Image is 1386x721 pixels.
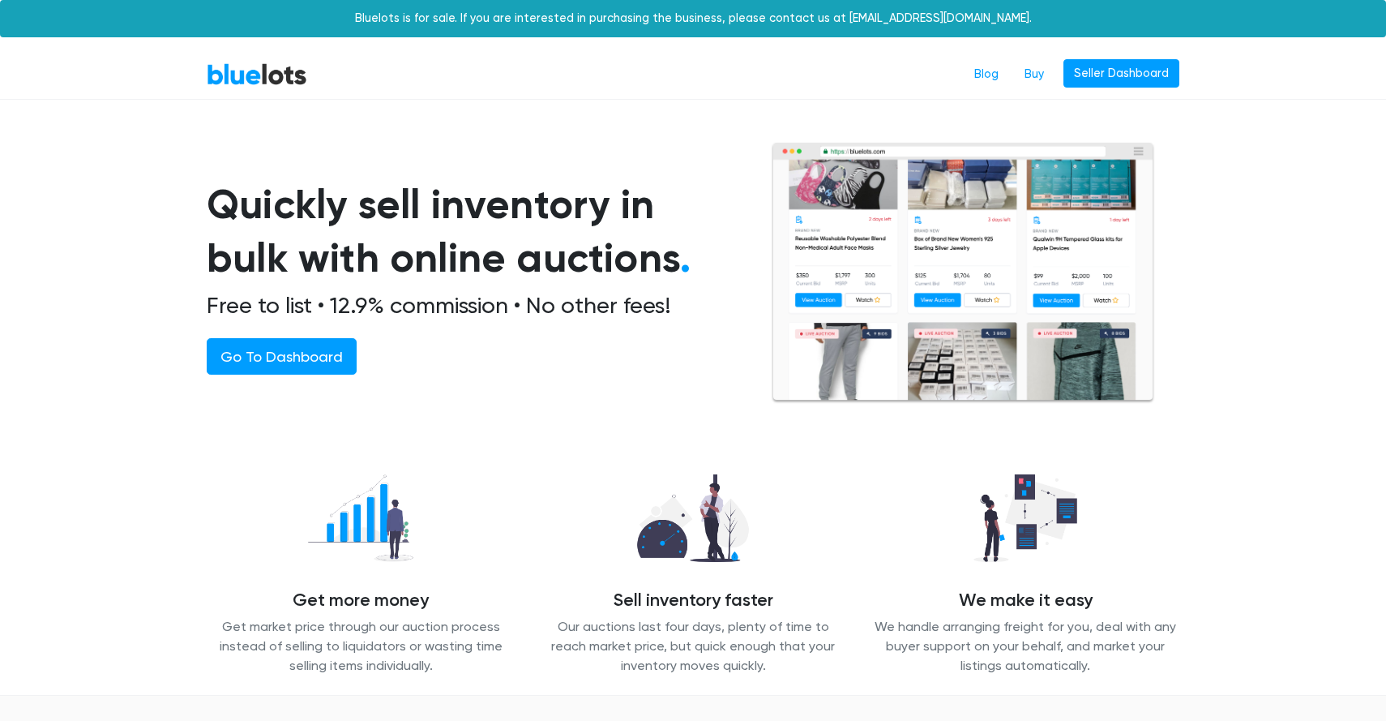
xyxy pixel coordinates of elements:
h2: Free to list • 12.9% commission • No other fees! [207,292,732,320]
a: BlueLots [207,62,307,86]
img: we_manage-77d26b14627abc54d025a00e9d5ddefd645ea4957b3cc0d2b85b0966dac19dae.png [960,466,1090,571]
img: browserlots-effe8949e13f0ae0d7b59c7c387d2f9fb811154c3999f57e71a08a1b8b46c466.png [771,142,1155,404]
p: Our auctions last four days, plenty of time to reach market price, but quick enough that your inv... [539,617,847,676]
h4: We make it easy [871,590,1179,612]
img: sell_faster-bd2504629311caa3513348c509a54ef7601065d855a39eafb26c6393f8aa8a46.png [624,466,763,571]
p: Get market price through our auction process instead of selling to liquidators or wasting time se... [207,617,515,676]
span: . [680,234,691,282]
a: Seller Dashboard [1063,59,1179,88]
h4: Sell inventory faster [539,590,847,612]
a: Blog [961,59,1012,90]
h4: Get more money [207,590,515,612]
p: We handle arranging freight for you, deal with any buyer support on your behalf, and market your ... [871,617,1179,676]
a: Buy [1012,59,1057,90]
a: Go To Dashboard [207,338,357,375]
img: recover_more-49f15717009a7689fa30a53869d6e2571c06f7df1acb54a68b0676dd95821868.png [294,466,427,571]
h1: Quickly sell inventory in bulk with online auctions [207,178,732,285]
